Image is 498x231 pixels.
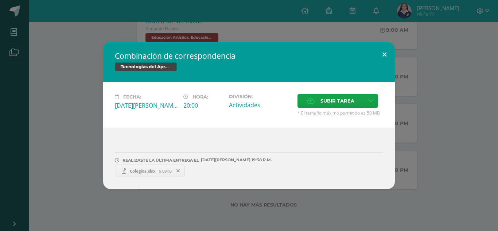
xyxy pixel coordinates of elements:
div: [DATE][PERSON_NAME] [115,101,178,109]
h2: Combinación de correspondencia [115,51,383,61]
span: Fecha: [123,94,141,100]
label: División: [229,94,292,99]
span: Subir tarea [320,94,354,108]
span: Tecnologías del Aprendizaje y la Comunicación [115,62,177,71]
span: Hora: [192,94,208,100]
a: Colegios.xlsx 9.09KB [115,165,185,177]
div: Actividades [229,101,292,109]
span: Colegios.xlsx [126,168,159,174]
span: * El tamaño máximo permitido es 50 MB [297,110,383,116]
span: Remover entrega [172,167,184,175]
button: Close (Esc) [374,42,395,67]
span: REALIZASTE LA ÚLTIMA ENTREGA EL [122,158,199,163]
span: 9.09KB [159,168,172,174]
div: 20:00 [183,101,223,109]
